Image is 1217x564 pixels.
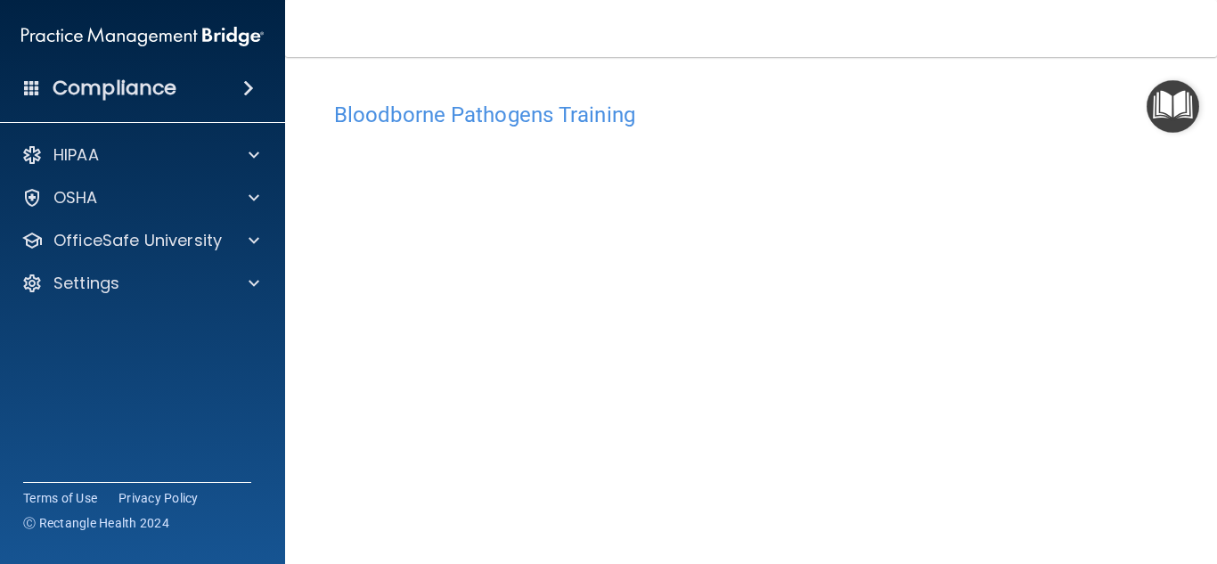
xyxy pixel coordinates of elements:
p: OfficeSafe University [53,230,222,251]
a: Settings [21,273,259,294]
span: Ⓒ Rectangle Health 2024 [23,514,169,532]
a: Terms of Use [23,489,97,507]
p: OSHA [53,187,98,208]
p: Settings [53,273,119,294]
a: HIPAA [21,144,259,166]
h4: Compliance [53,76,176,101]
p: HIPAA [53,144,99,166]
img: PMB logo [21,19,264,54]
a: Privacy Policy [118,489,199,507]
a: OfficeSafe University [21,230,259,251]
button: Open Resource Center [1147,80,1199,133]
a: OSHA [21,187,259,208]
h4: Bloodborne Pathogens Training [334,103,1168,127]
